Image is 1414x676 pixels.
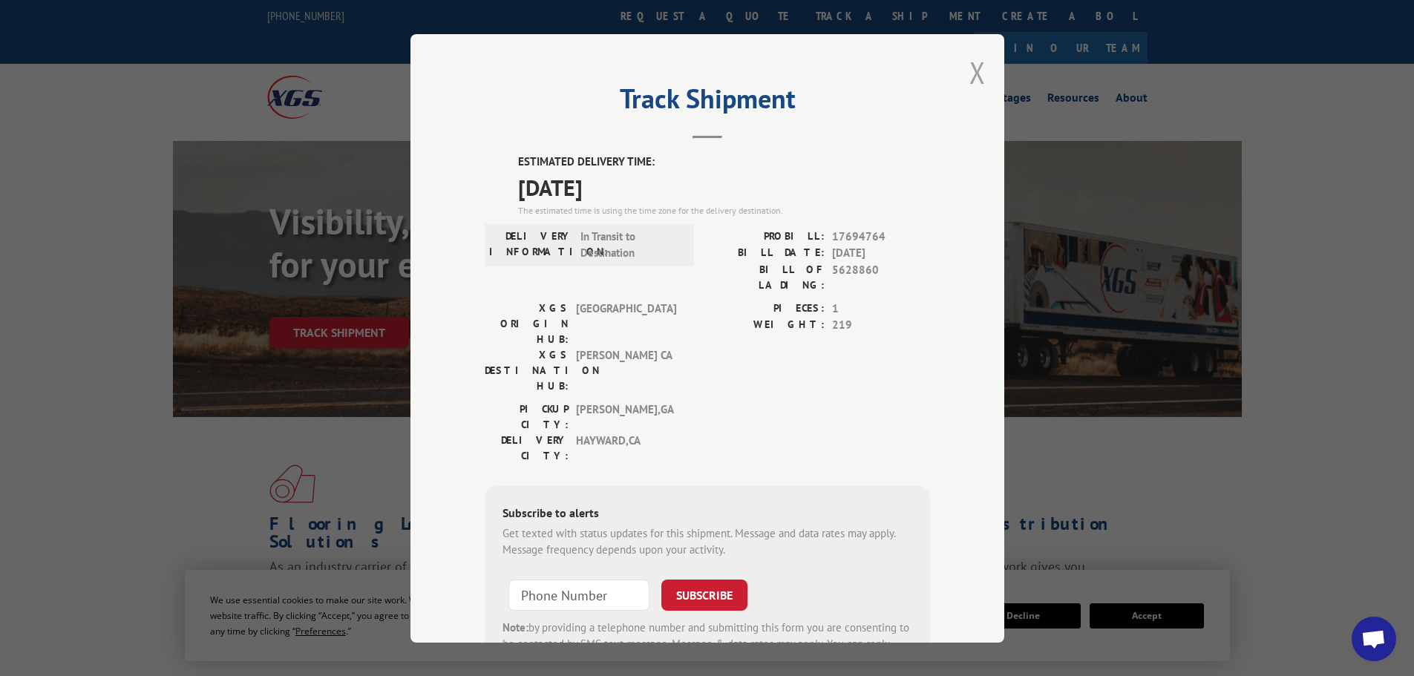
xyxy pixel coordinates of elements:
[661,579,747,610] button: SUBSCRIBE
[707,228,825,245] label: PROBILL:
[832,261,930,292] span: 5628860
[508,579,649,610] input: Phone Number
[969,53,986,92] button: Close modal
[576,347,676,393] span: [PERSON_NAME] CA
[576,432,676,463] span: HAYWARD , CA
[485,432,569,463] label: DELIVERY CITY:
[518,203,930,217] div: The estimated time is using the time zone for the delivery destination.
[707,261,825,292] label: BILL OF LADING:
[485,401,569,432] label: PICKUP CITY:
[503,620,528,634] strong: Note:
[489,228,573,261] label: DELIVERY INFORMATION:
[518,154,930,171] label: ESTIMATED DELIVERY TIME:
[707,245,825,262] label: BILL DATE:
[576,300,676,347] span: [GEOGRAPHIC_DATA]
[576,401,676,432] span: [PERSON_NAME] , GA
[832,300,930,317] span: 1
[707,317,825,334] label: WEIGHT:
[485,300,569,347] label: XGS ORIGIN HUB:
[1352,617,1396,661] div: Open chat
[503,619,912,669] div: by providing a telephone number and submitting this form you are consenting to be contacted by SM...
[485,88,930,117] h2: Track Shipment
[518,170,930,203] span: [DATE]
[580,228,681,261] span: In Transit to Destination
[832,317,930,334] span: 219
[832,228,930,245] span: 17694764
[503,503,912,525] div: Subscribe to alerts
[503,525,912,558] div: Get texted with status updates for this shipment. Message and data rates may apply. Message frequ...
[485,347,569,393] label: XGS DESTINATION HUB:
[707,300,825,317] label: PIECES:
[832,245,930,262] span: [DATE]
